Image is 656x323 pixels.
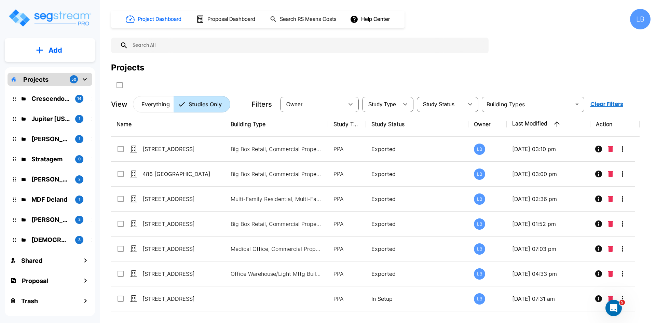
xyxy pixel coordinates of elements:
button: More-Options [616,267,629,281]
p: MDF Deland [31,195,70,204]
button: More-Options [616,217,629,231]
button: Info [592,267,605,281]
p: PPA [333,270,360,278]
h1: Proposal [22,276,48,285]
button: Delete [605,167,616,181]
button: Delete [605,267,616,281]
button: Help Center [348,13,393,26]
button: Delete [605,192,616,206]
h1: Shared [21,256,42,265]
p: Big Box Retail, Commercial Property Site [231,145,323,153]
button: Info [592,217,605,231]
p: Big Box Retail, Commercial Property Site [231,170,323,178]
p: [STREET_ADDRESS] [142,195,211,203]
button: Proposal Dashboard [193,12,259,26]
p: Exported [371,270,463,278]
p: Office Warehouse/Light Mftg Building, Office Warehouse/Light Mftg Building, Commercial Property Site [231,270,323,278]
button: Info [592,292,605,306]
button: More-Options [616,167,629,181]
p: Exported [371,245,463,253]
p: Crescendo Commercial Realty [31,94,70,103]
p: 1 [79,136,80,142]
p: PPA [333,295,360,303]
h1: Trash [21,296,38,306]
p: PPA [333,195,360,203]
p: Projects [23,75,49,84]
th: Action [590,112,640,137]
span: Owner [286,102,303,107]
button: More-Options [616,142,629,156]
div: LB [630,9,651,29]
p: Stratagem [31,154,70,164]
p: 14 [77,96,81,102]
p: Medical Office, Commercial Property Site [231,245,323,253]
p: 50 [71,77,76,82]
p: 1 [79,116,80,122]
p: [DATE] 07:31 am [512,295,585,303]
p: [DATE] 01:52 pm [512,220,585,228]
button: SelectAll [113,78,126,92]
input: Building Types [484,99,571,109]
p: PPA [333,245,360,253]
div: LB [474,243,485,255]
div: LB [474,218,485,230]
p: PPA [333,145,360,153]
div: LB [474,193,485,205]
th: Building Type [225,112,328,137]
input: Search All [128,38,485,53]
p: Exported [371,170,463,178]
p: [DATE] 07:03 pm [512,245,585,253]
button: Info [592,167,605,181]
p: In Setup [371,295,463,303]
p: [DATE] 03:10 pm [512,145,585,153]
p: Everything [141,100,170,108]
p: 3 [78,237,81,243]
p: Exported [371,220,463,228]
p: 2 [78,176,81,182]
button: Info [592,192,605,206]
p: Filters [251,99,272,109]
iframe: Intercom live chat [605,300,622,316]
p: Add [49,45,62,55]
button: More-Options [616,242,629,256]
p: [STREET_ADDRESS] [142,145,211,153]
button: Everything [133,96,174,112]
span: 5 [619,300,625,305]
button: Search RS Means Costs [267,13,340,26]
th: Owner [468,112,506,137]
p: Exported [371,145,463,153]
p: Christian E Carson [31,235,70,244]
p: Exported [371,195,463,203]
button: Delete [605,217,616,231]
p: PPA [333,170,360,178]
div: LB [474,268,485,280]
th: Name [111,112,225,137]
p: PPA [333,220,360,228]
p: Studies Only [189,100,222,108]
button: Delete [605,142,616,156]
img: Logo [8,8,92,28]
span: Study Type [368,102,396,107]
p: [STREET_ADDRESS] [142,295,211,303]
div: LB [474,144,485,155]
button: More-Options [616,192,629,206]
p: Whitaker Properties, LLC [31,134,70,144]
div: LB [474,169,485,180]
p: 486 [GEOGRAPHIC_DATA] [142,170,211,178]
th: Study Status [366,112,469,137]
p: 1 [79,197,80,202]
button: Clear Filters [588,97,626,111]
p: Dean Wooten [31,175,70,184]
p: [STREET_ADDRESS] [142,245,211,253]
p: [STREET_ADDRESS] [142,270,211,278]
h1: Search RS Means Costs [280,15,337,23]
p: [STREET_ADDRESS] [142,220,211,228]
p: Jupiter Texas Real Estate [31,114,70,123]
button: Open [572,99,582,109]
p: [DATE] 04:33 pm [512,270,585,278]
p: Multi-Family Residential, Multi-Family Residential Site [231,195,323,203]
h1: Project Dashboard [138,15,181,23]
h1: Proposal Dashboard [207,15,255,23]
button: More-Options [616,292,629,306]
p: 0 [78,156,81,162]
